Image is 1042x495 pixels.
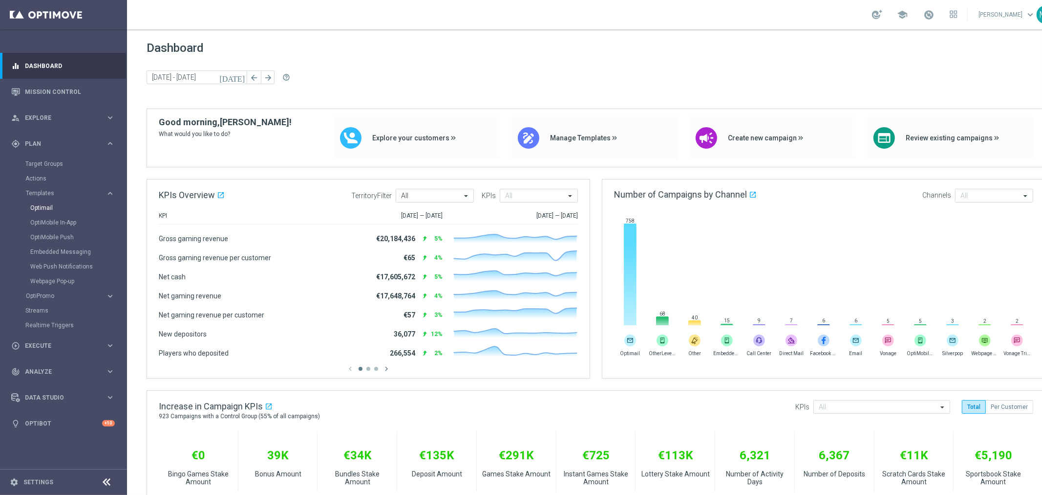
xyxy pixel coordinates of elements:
[25,289,126,303] div: OptiPromo
[11,410,115,436] div: Optibot
[25,186,126,289] div: Templates
[25,343,106,349] span: Execute
[25,410,102,436] a: Optibot
[26,190,96,196] span: Templates
[25,318,126,333] div: Realtime Triggers
[897,9,908,20] span: school
[11,367,106,376] div: Analyze
[11,139,20,148] i: gps_fixed
[30,233,102,241] a: OptiMobile Push
[26,190,106,196] div: Templates
[11,393,106,402] div: Data Studio
[30,248,102,256] a: Embedded Messaging
[11,113,106,122] div: Explore
[1025,9,1036,20] span: keyboard_arrow_down
[11,341,106,350] div: Execute
[106,341,115,350] i: keyboard_arrow_right
[30,201,126,215] div: Optimail
[11,114,115,122] button: person_search Explore keyboard_arrow_right
[10,478,19,487] i: settings
[11,79,115,105] div: Mission Control
[30,230,126,245] div: OptiMobile Push
[25,303,126,318] div: Streams
[11,139,106,148] div: Plan
[23,479,53,485] a: Settings
[978,7,1037,22] a: [PERSON_NAME]keyboard_arrow_down
[106,189,115,198] i: keyboard_arrow_right
[106,292,115,301] i: keyboard_arrow_right
[25,79,115,105] a: Mission Control
[26,293,96,299] span: OptiPromo
[25,53,115,79] a: Dashboard
[11,394,115,402] button: Data Studio keyboard_arrow_right
[106,139,115,148] i: keyboard_arrow_right
[25,175,102,182] a: Actions
[11,88,115,96] button: Mission Control
[25,171,126,186] div: Actions
[25,141,106,147] span: Plan
[25,157,126,171] div: Target Groups
[106,113,115,122] i: keyboard_arrow_right
[25,321,102,329] a: Realtime Triggers
[11,368,115,376] button: track_changes Analyze keyboard_arrow_right
[11,367,20,376] i: track_changes
[30,245,126,259] div: Embedded Messaging
[30,259,126,274] div: Web Push Notifications
[11,53,115,79] div: Dashboard
[11,62,20,70] i: equalizer
[11,341,20,350] i: play_circle_outline
[25,292,115,300] button: OptiPromo keyboard_arrow_right
[30,204,102,212] a: Optimail
[26,293,106,299] div: OptiPromo
[106,393,115,402] i: keyboard_arrow_right
[25,189,115,197] button: Templates keyboard_arrow_right
[11,140,115,148] button: gps_fixed Plan keyboard_arrow_right
[11,420,115,427] button: lightbulb Optibot +10
[106,367,115,376] i: keyboard_arrow_right
[30,219,102,226] a: OptiMobile In-App
[25,395,106,401] span: Data Studio
[25,160,102,168] a: Target Groups
[25,369,106,375] span: Analyze
[25,115,106,121] span: Explore
[11,342,115,350] button: play_circle_outline Execute keyboard_arrow_right
[11,113,20,122] i: person_search
[30,274,126,289] div: Webpage Pop-up
[30,277,102,285] a: Webpage Pop-up
[25,307,102,315] a: Streams
[30,263,102,270] a: Web Push Notifications
[30,215,126,230] div: OptiMobile In-App
[11,62,115,70] button: equalizer Dashboard
[102,420,115,427] div: +10
[11,419,20,428] i: lightbulb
